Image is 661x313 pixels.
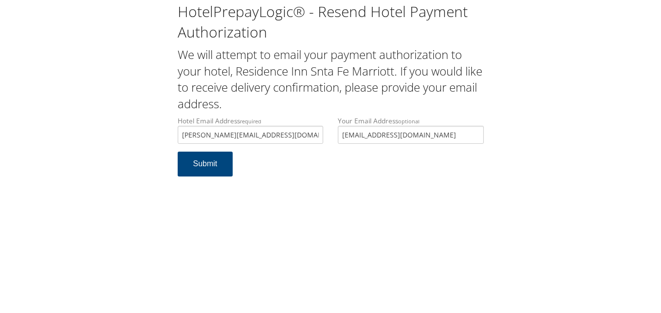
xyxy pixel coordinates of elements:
button: Submit [178,152,233,176]
small: required [240,117,261,125]
h1: HotelPrepayLogic® - Resend Hotel Payment Authorization [178,1,484,42]
label: Hotel Email Address [178,116,324,144]
input: Your Email Addressoptional [338,126,484,144]
label: Your Email Address [338,116,484,144]
small: optional [398,117,420,125]
h2: We will attempt to email your payment authorization to your hotel, Residence Inn Snta Fe Marriott... [178,46,484,112]
input: Hotel Email Addressrequired [178,126,324,144]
